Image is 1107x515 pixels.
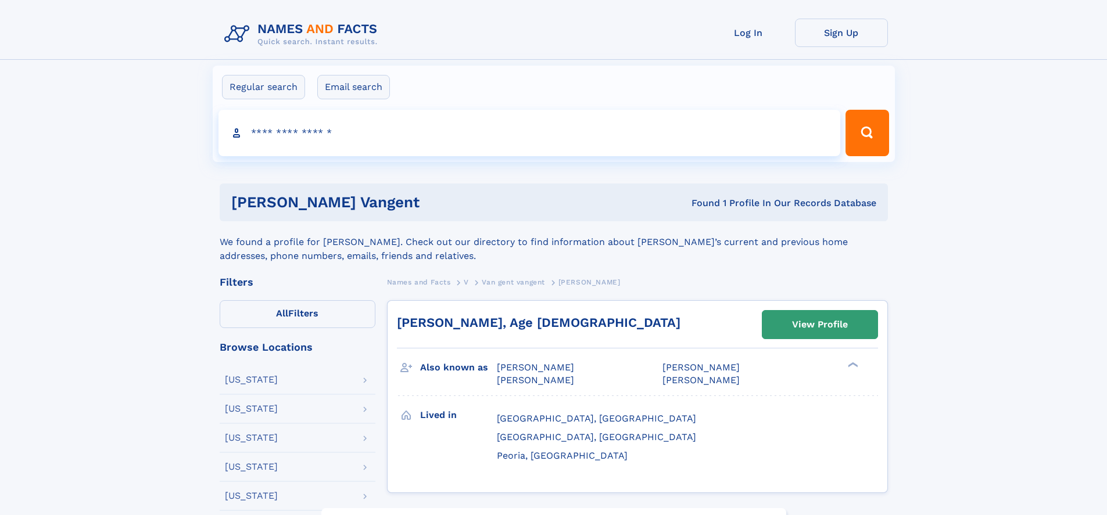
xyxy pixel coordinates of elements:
div: Browse Locations [220,342,375,352]
span: V [464,278,469,286]
div: [US_STATE] [225,404,278,413]
div: Filters [220,277,375,287]
div: [US_STATE] [225,433,278,442]
a: V [464,275,469,289]
span: [GEOGRAPHIC_DATA], [GEOGRAPHIC_DATA] [497,431,696,442]
span: [PERSON_NAME] [497,374,574,386]
input: search input [218,110,841,156]
span: [PERSON_NAME] [662,362,740,373]
span: [PERSON_NAME] [662,374,740,386]
span: [PERSON_NAME] [497,362,574,373]
img: Logo Names and Facts [220,19,387,50]
label: Regular search [222,75,305,99]
h1: [PERSON_NAME] vangent [231,195,556,210]
a: View Profile [762,311,877,338]
div: We found a profile for [PERSON_NAME]. Check out our directory to find information about [PERSON_N... [220,221,888,263]
span: Peoria, [GEOGRAPHIC_DATA] [497,450,628,461]
span: Van gent vangent [482,278,545,286]
a: [PERSON_NAME], Age [DEMOGRAPHIC_DATA] [397,315,680,330]
button: Search Button [846,110,889,156]
a: Log In [702,19,795,47]
label: Email search [317,75,390,99]
label: Filters [220,300,375,328]
span: [PERSON_NAME] [558,278,621,286]
h3: Lived in [420,405,497,425]
div: View Profile [792,311,848,338]
a: Names and Facts [387,275,451,289]
a: Van gent vangent [482,275,545,289]
span: All [276,308,288,319]
a: Sign Up [795,19,888,47]
div: [US_STATE] [225,375,278,384]
div: Found 1 Profile In Our Records Database [556,197,876,210]
span: [GEOGRAPHIC_DATA], [GEOGRAPHIC_DATA] [497,413,696,424]
h3: Also known as [420,358,497,377]
div: [US_STATE] [225,491,278,500]
div: ❯ [845,361,859,369]
div: [US_STATE] [225,462,278,471]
